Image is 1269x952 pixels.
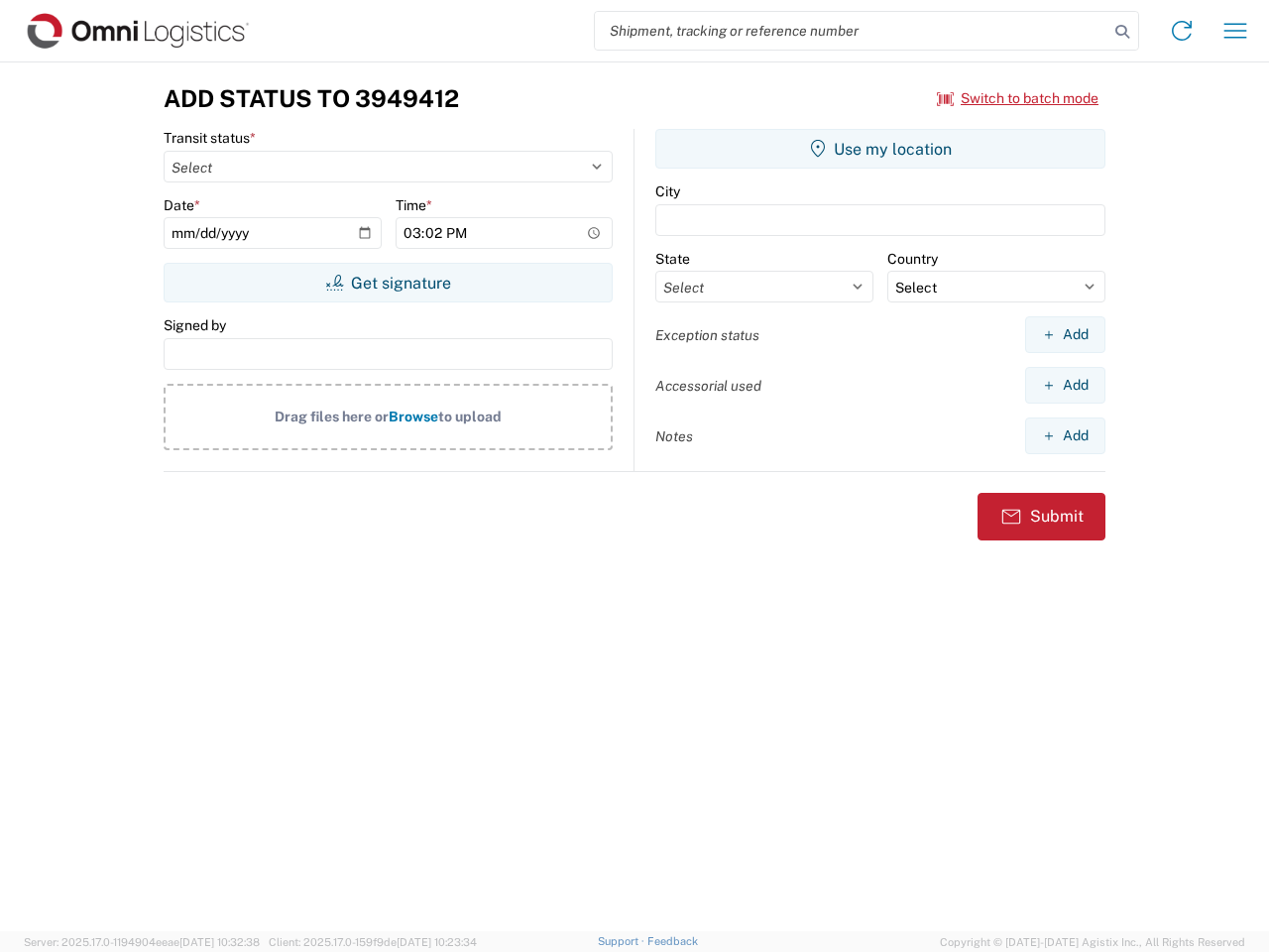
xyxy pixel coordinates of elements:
[164,196,200,214] label: Date
[937,82,1098,115] button: Switch to batch mode
[164,316,226,334] label: Signed by
[438,409,502,424] span: to upload
[1025,367,1105,404] button: Add
[595,12,1108,50] input: Shipment, tracking or reference number
[598,935,647,947] a: Support
[179,936,260,948] span: [DATE] 10:32:38
[655,250,690,268] label: State
[164,84,459,113] h3: Add Status to 3949412
[940,933,1245,951] span: Copyright © [DATE]-[DATE] Agistix Inc., All Rights Reserved
[1025,316,1105,353] button: Add
[655,129,1105,169] button: Use my location
[164,129,256,147] label: Transit status
[397,936,477,948] span: [DATE] 10:23:34
[978,493,1105,540] button: Submit
[396,196,432,214] label: Time
[164,263,613,302] button: Get signature
[647,935,698,947] a: Feedback
[655,427,693,445] label: Notes
[655,182,680,200] label: City
[1025,417,1105,454] button: Add
[269,936,477,948] span: Client: 2025.17.0-159f9de
[655,326,759,344] label: Exception status
[24,936,260,948] span: Server: 2025.17.0-1194904eeae
[275,409,389,424] span: Drag files here or
[887,250,938,268] label: Country
[655,377,761,395] label: Accessorial used
[389,409,438,424] span: Browse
